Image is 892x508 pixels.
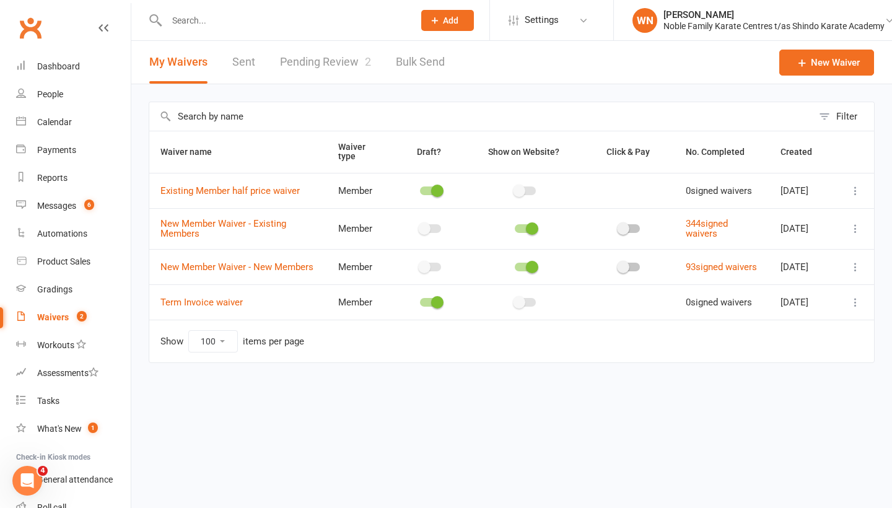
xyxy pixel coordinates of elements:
[632,8,657,33] div: WN
[327,208,395,249] td: Member
[16,359,131,387] a: Assessments
[769,208,837,249] td: [DATE]
[16,81,131,108] a: People
[488,147,559,157] span: Show on Website?
[37,145,76,155] div: Payments
[12,466,42,496] iframe: Intercom live chat
[686,297,752,308] span: 0 signed waivers
[327,131,395,173] th: Waiver type
[160,261,313,273] a: New Member Waiver - New Members
[686,218,728,240] a: 344signed waivers
[813,102,874,131] button: Filter
[37,396,59,406] div: Tasks
[675,131,769,173] th: No. Completed
[37,201,76,211] div: Messages
[16,192,131,220] a: Messages 6
[243,336,304,347] div: items per page
[16,53,131,81] a: Dashboard
[37,61,80,71] div: Dashboard
[160,185,300,196] a: Existing Member half price waiver
[16,276,131,304] a: Gradings
[406,144,455,159] button: Draft?
[16,248,131,276] a: Product Sales
[37,340,74,350] div: Workouts
[365,55,371,68] span: 2
[163,12,405,29] input: Search...
[327,249,395,284] td: Member
[663,9,885,20] div: [PERSON_NAME]
[327,173,395,208] td: Member
[15,12,46,43] a: Clubworx
[149,41,208,84] button: My Waivers
[525,6,559,34] span: Settings
[595,144,663,159] button: Click & Pay
[37,117,72,127] div: Calendar
[16,331,131,359] a: Workouts
[396,41,445,84] a: Bulk Send
[769,284,837,320] td: [DATE]
[16,466,131,494] a: General attendance kiosk mode
[88,423,98,433] span: 1
[149,102,813,131] input: Search by name
[160,330,304,353] div: Show
[16,220,131,248] a: Automations
[606,147,650,157] span: Click & Pay
[417,147,441,157] span: Draft?
[16,387,131,415] a: Tasks
[160,147,225,157] span: Waiver name
[37,424,82,434] div: What's New
[84,199,94,210] span: 6
[16,304,131,331] a: Waivers 2
[16,136,131,164] a: Payments
[769,249,837,284] td: [DATE]
[37,256,90,266] div: Product Sales
[686,185,752,196] span: 0 signed waivers
[38,466,48,476] span: 4
[769,173,837,208] td: [DATE]
[327,284,395,320] td: Member
[779,50,874,76] a: New Waiver
[37,89,63,99] div: People
[686,261,757,273] a: 93signed waivers
[663,20,885,32] div: Noble Family Karate Centres t/as Shindo Karate Academy
[37,475,113,484] div: General attendance
[780,147,826,157] span: Created
[37,284,72,294] div: Gradings
[160,144,225,159] button: Waiver name
[443,15,458,25] span: Add
[780,144,826,159] button: Created
[477,144,573,159] button: Show on Website?
[836,109,857,124] div: Filter
[232,41,255,84] a: Sent
[160,297,243,308] a: Term Invoice waiver
[37,229,87,239] div: Automations
[16,108,131,136] a: Calendar
[421,10,474,31] button: Add
[280,41,371,84] a: Pending Review2
[37,368,98,378] div: Assessments
[160,218,286,240] a: New Member Waiver - Existing Members
[37,312,69,322] div: Waivers
[77,311,87,322] span: 2
[16,164,131,192] a: Reports
[16,415,131,443] a: What's New1
[37,173,68,183] div: Reports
